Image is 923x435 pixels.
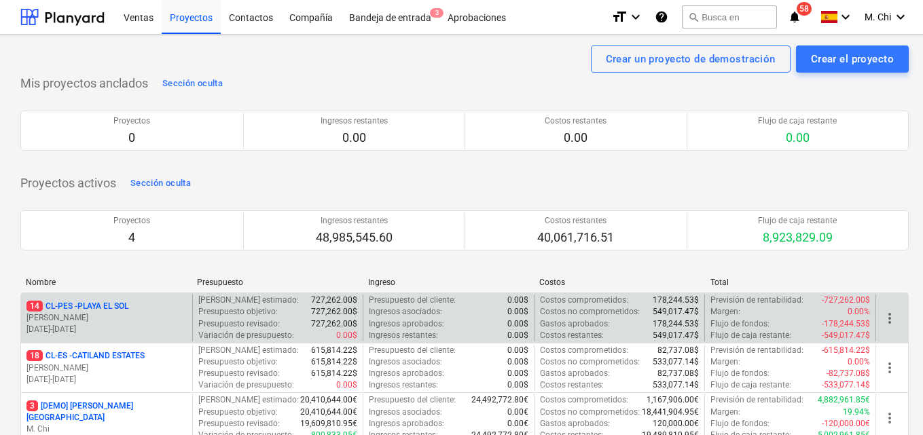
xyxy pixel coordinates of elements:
[657,345,699,356] p: 82,737.08$
[892,9,909,25] i: keyboard_arrow_down
[657,368,699,379] p: 82,737.08$
[369,295,456,306] p: Presupuesto del cliente :
[159,73,226,94] button: Sección oculta
[653,330,699,341] p: 549,017.47$
[311,306,357,318] p: 727,262.00$
[540,406,640,418] p: Costos no comprometidos :
[710,406,740,418] p: Margen :
[336,330,357,341] p: 0.00$
[198,368,280,379] p: Presupuesto revisado :
[827,368,870,379] p: -82,737.08$
[26,400,38,411] span: 3
[540,318,610,330] p: Gastos aprobados :
[300,394,357,406] p: 20,410,644.00€
[540,356,640,368] p: Costos no comprometidos :
[653,418,699,430] p: 120,000.00€
[311,368,357,379] p: 615,814.22$
[848,306,870,318] p: 0.00%
[20,75,148,92] p: Mis proyectos anclados
[113,215,150,227] p: Proyectos
[369,418,444,430] p: Ingresos aprobados :
[369,306,442,318] p: Ingresos asociados :
[26,301,187,335] div: 14CL-PES -PLAYA EL SOL[PERSON_NAME][DATE]-[DATE]
[710,345,803,356] p: Previsión de rentabilidad :
[682,5,777,29] button: Busca en
[628,9,644,25] i: keyboard_arrow_down
[710,330,791,341] p: Flujo de caja restante :
[545,115,607,127] p: Costos restantes
[311,356,357,368] p: 615,814.22$
[26,278,186,287] div: Nombre
[471,394,528,406] p: 24,492,772.80€
[710,379,791,391] p: Flujo de caja restante :
[688,12,699,22] span: search
[26,301,43,311] span: 14
[198,330,294,341] p: Variación de presupuesto :
[26,350,43,361] span: 18
[539,278,700,287] div: Costos
[507,356,528,368] p: 0.00$
[540,418,610,430] p: Gastos aprobados :
[430,8,444,18] span: 3
[369,379,438,391] p: Ingresos restantes :
[26,362,187,374] p: [PERSON_NAME]
[198,356,278,368] p: Presupuesto objetivo :
[540,330,604,341] p: Costos restantes :
[540,295,628,306] p: Costos comprometidos :
[822,418,870,430] p: -120,000.00€
[26,324,187,335] p: [DATE] - [DATE]
[369,368,444,379] p: Ingresos aprobados :
[113,130,150,146] p: 0
[642,406,699,418] p: 18,441,904.95€
[113,115,150,127] p: Proyectos
[611,9,628,25] i: format_size
[822,330,870,341] p: -549,017.47$
[710,418,770,430] p: Flujo de fondos :
[653,379,699,391] p: 533,077.14$
[113,229,150,246] p: 4
[537,215,614,227] p: Costos restantes
[653,356,699,368] p: 533,077.14$
[758,115,837,127] p: Flujo de caja restante
[311,318,357,330] p: 727,262.00$
[26,374,187,385] p: [DATE] - [DATE]
[369,394,456,406] p: Presupuesto del cliente :
[822,345,870,356] p: -615,814.22$
[818,394,870,406] p: 4,882,961.85€
[710,394,803,406] p: Previsión de rentabilidad :
[545,130,607,146] p: 0.00
[758,215,837,227] p: Flujo de caja restante
[321,130,388,146] p: 0.00
[26,350,145,362] p: CL-ES - CATILAND ESTATES
[26,400,187,435] div: 3[DEMO] [PERSON_NAME][GEOGRAPHIC_DATA]M. Chi
[369,356,442,368] p: Ingresos asociados :
[507,330,528,341] p: 0.00$
[26,350,187,385] div: 18CL-ES -CATILAND ESTATES[PERSON_NAME][DATE]-[DATE]
[507,318,528,330] p: 0.00$
[865,12,891,22] span: M. Chi
[540,394,628,406] p: Costos comprometidos :
[710,278,871,287] div: Total
[710,306,740,318] p: Margen :
[369,318,444,330] p: Ingresos aprobados :
[198,295,299,306] p: [PERSON_NAME] estimado :
[540,379,604,391] p: Costos restantes :
[130,176,191,191] div: Sección oculta
[758,130,837,146] p: 0.00
[26,301,128,312] p: CL-PES - PLAYA EL SOL
[882,360,898,376] span: more_vert
[797,2,812,16] span: 58
[647,394,699,406] p: 1,167,906.00€
[653,306,699,318] p: 549,017.47$
[653,318,699,330] p: 178,244.53$
[198,345,299,356] p: [PERSON_NAME] estimado :
[540,368,610,379] p: Gastos aprobados :
[316,215,393,227] p: Ingresos restantes
[26,423,187,435] p: M. Chi
[300,406,357,418] p: 20,410,644.00€
[653,295,699,306] p: 178,244.53$
[655,9,668,25] i: Base de conocimientos
[20,175,116,191] p: Proyectos activos
[198,394,299,406] p: [PERSON_NAME] estimado :
[127,172,194,194] button: Sección oculta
